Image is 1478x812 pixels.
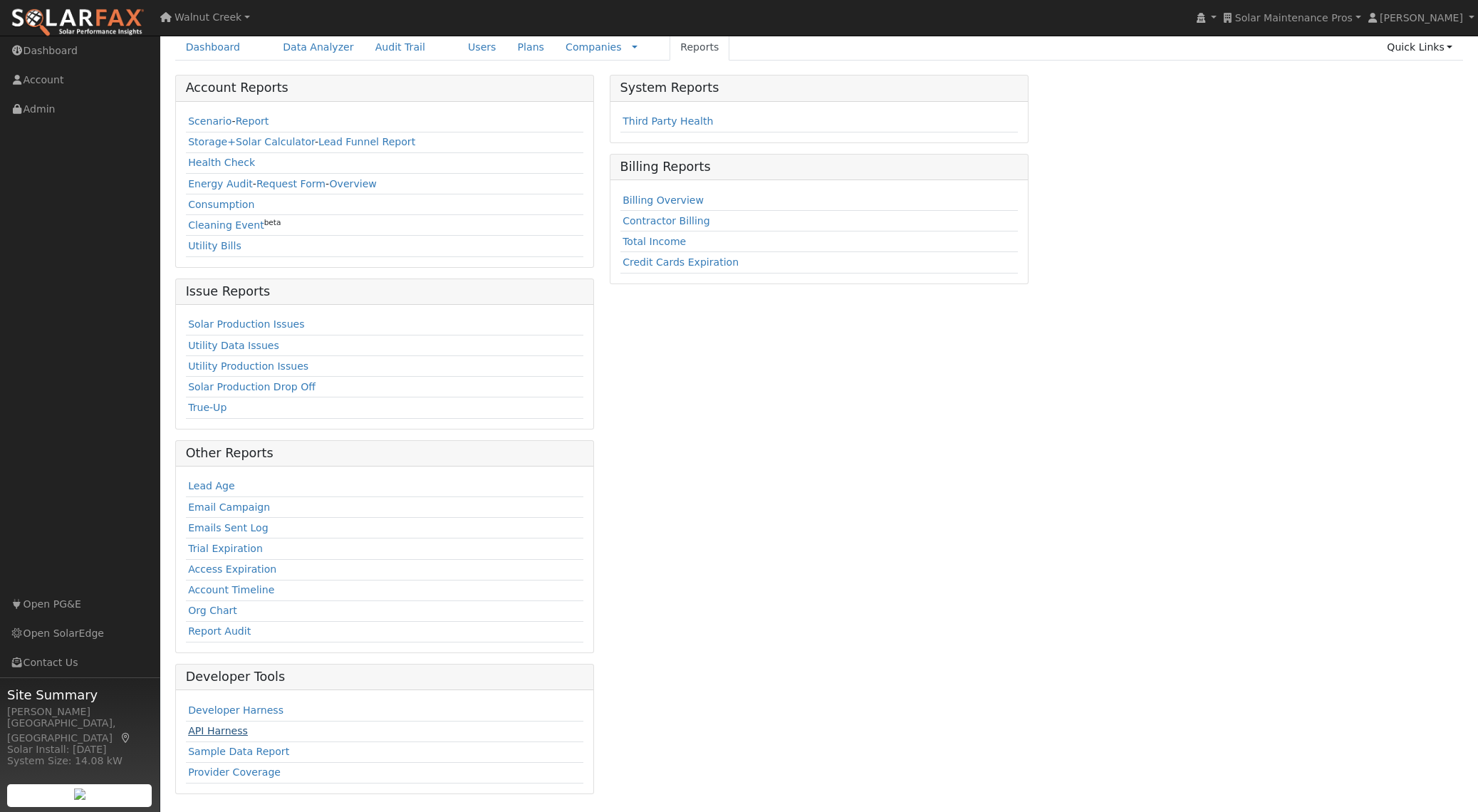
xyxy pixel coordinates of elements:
[188,240,241,251] a: Utility Bills
[186,284,584,299] h5: Issue Reports
[188,522,269,533] a: Emails Sent Log
[623,236,686,247] a: Total Income
[186,174,584,194] td: - -
[272,34,365,61] a: Data Analyzer
[188,766,281,778] a: Provider Coverage
[186,446,584,461] h5: Other Reports
[318,136,415,147] a: Lead Funnel Report
[188,360,308,372] a: Utility Production Issues
[188,157,255,168] a: Health Check
[186,112,584,132] td: -
[188,725,248,736] a: API Harness
[623,115,713,127] a: Third Party Health
[188,605,237,616] a: Org Chart
[566,41,622,53] a: Companies
[188,501,270,513] a: Email Campaign
[188,115,231,127] a: Scenario
[7,716,152,746] div: [GEOGRAPHIC_DATA], [GEOGRAPHIC_DATA]
[623,194,704,206] a: Billing Overview
[188,584,274,595] a: Account Timeline
[236,115,269,127] a: Report
[188,746,289,757] a: Sample Data Report
[457,34,507,61] a: Users
[1235,12,1353,24] span: Solar Maintenance Pros
[7,685,152,704] span: Site Summary
[188,563,276,575] a: Access Expiration
[120,732,132,744] a: Map
[188,625,251,637] a: Report Audit
[188,543,263,554] a: Trial Expiration
[188,219,264,231] a: Cleaning Event
[188,480,235,491] a: Lead Age
[264,218,281,227] sup: beta
[623,215,710,227] a: Contractor Billing
[7,754,152,769] div: System Size: 14.08 kW
[188,340,279,351] a: Utility Data Issues
[186,670,584,685] h5: Developer Tools
[1376,34,1463,61] a: Quick Links
[670,34,729,61] a: Reports
[175,34,251,61] a: Dashboard
[175,11,241,23] span: Walnut Creek
[11,8,145,38] img: SolarFax
[188,199,254,210] a: Consumption
[620,80,1019,95] h5: System Reports
[188,318,304,330] a: Solar Production Issues
[507,34,555,61] a: Plans
[330,178,377,189] a: Overview
[188,136,315,147] a: Storage+Solar Calculator
[1380,12,1463,24] span: [PERSON_NAME]
[7,742,152,757] div: Solar Install: [DATE]
[620,160,1019,175] h5: Billing Reports
[188,381,316,392] a: Solar Production Drop Off
[188,178,253,189] a: Energy Audit
[186,132,584,152] td: -
[256,178,326,189] a: Request Form
[365,34,436,61] a: Audit Trail
[188,704,283,716] a: Developer Harness
[186,80,584,95] h5: Account Reports
[74,788,85,800] img: retrieve
[188,402,227,413] a: True-Up
[7,704,152,719] div: [PERSON_NAME]
[623,256,739,268] a: Credit Cards Expiration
